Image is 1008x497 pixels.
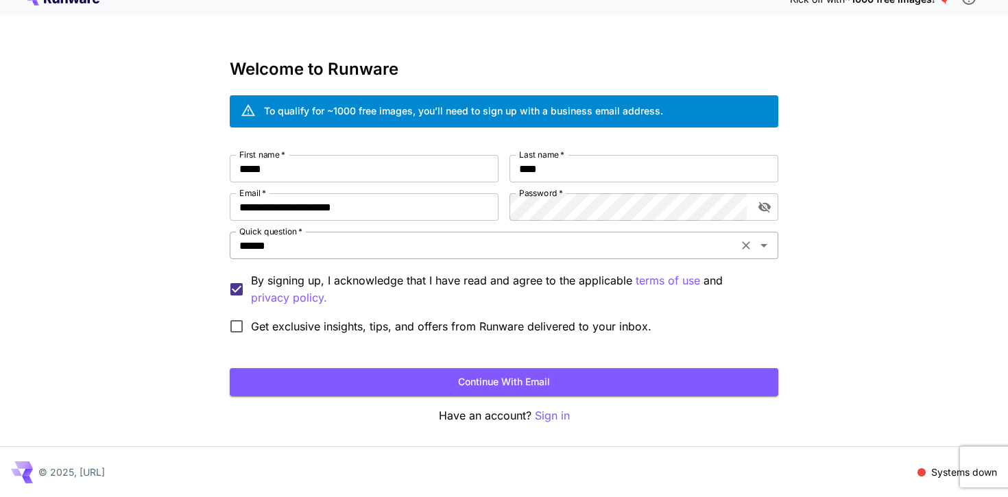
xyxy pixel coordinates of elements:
div: To qualify for ~1000 free images, you’ll need to sign up with a business email address. [264,104,663,118]
button: Clear [736,236,756,255]
button: By signing up, I acknowledge that I have read and agree to the applicable terms of use and [251,289,327,306]
label: Email [239,187,266,199]
button: Open [754,236,773,255]
p: privacy policy. [251,289,327,306]
p: Systems down [931,465,997,479]
button: Sign in [535,407,570,424]
p: By signing up, I acknowledge that I have read and agree to the applicable and [251,272,767,306]
label: Last name [519,149,564,160]
label: Quick question [239,226,302,237]
button: Continue with email [230,368,778,396]
span: Get exclusive insights, tips, and offers from Runware delivered to your inbox. [251,318,651,335]
p: terms of use [636,272,700,289]
label: First name [239,149,285,160]
p: Have an account? [230,407,778,424]
button: toggle password visibility [752,195,777,219]
p: © 2025, [URL] [38,465,105,479]
button: By signing up, I acknowledge that I have read and agree to the applicable and privacy policy. [636,272,700,289]
label: Password [519,187,563,199]
h3: Welcome to Runware [230,60,778,79]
